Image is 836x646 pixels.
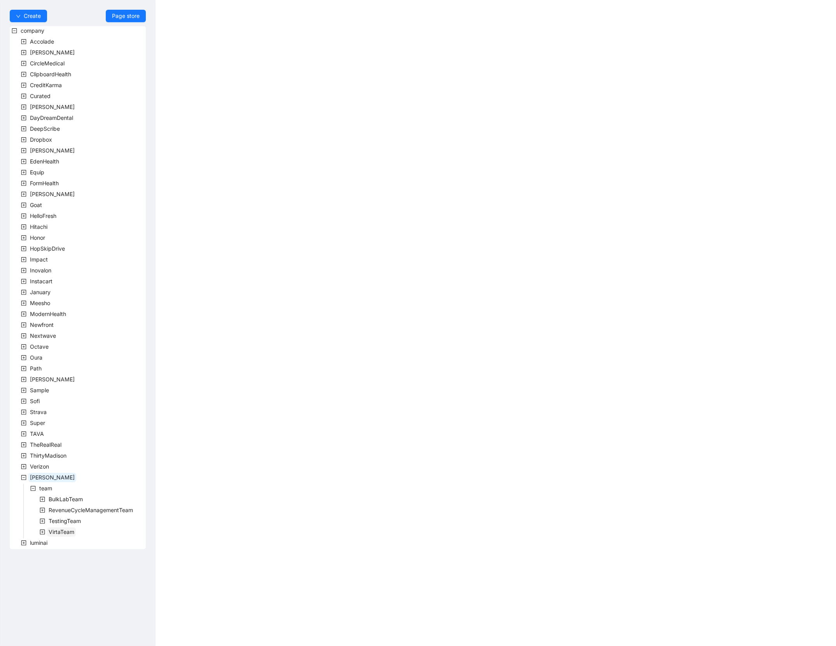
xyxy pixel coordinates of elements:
[30,321,54,328] span: Newfront
[21,137,26,142] span: plus-square
[21,344,26,349] span: plus-square
[30,300,50,306] span: Meesho
[21,388,26,393] span: plus-square
[28,397,41,406] span: Sofi
[30,430,44,437] span: TAVA
[30,245,65,252] span: HopSkipDrive
[30,486,36,491] span: minus-square
[21,398,26,404] span: plus-square
[28,309,68,319] span: ModernHealth
[28,200,44,210] span: Goat
[21,366,26,371] span: plus-square
[30,147,75,154] span: [PERSON_NAME]
[21,148,26,153] span: plus-square
[47,516,82,526] span: TestingTeam
[16,14,21,19] span: down
[28,222,49,232] span: Hitachi
[28,538,49,548] span: luminai
[21,279,26,284] span: plus-square
[30,278,52,284] span: Instacart
[21,420,26,426] span: plus-square
[30,365,42,372] span: Path
[21,27,44,34] span: company
[28,102,76,112] span: Darby
[28,146,76,155] span: Earnest
[21,540,26,546] span: plus-square
[21,464,26,469] span: plus-square
[30,93,51,99] span: Curated
[21,453,26,458] span: plus-square
[21,246,26,251] span: plus-square
[21,126,26,132] span: plus-square
[28,81,63,90] span: CreditKarma
[30,234,45,241] span: Honor
[28,124,61,133] span: DeepScribe
[28,91,52,101] span: Curated
[28,277,54,286] span: Instacart
[28,451,68,460] span: ThirtyMadison
[49,496,83,502] span: BulkLabTeam
[21,104,26,110] span: plus-square
[10,10,47,22] button: downCreate
[28,298,52,308] span: Meesho
[28,418,47,428] span: Super
[30,267,51,274] span: Inovalon
[30,82,62,88] span: CreditKarma
[30,289,51,295] span: January
[21,290,26,295] span: plus-square
[21,202,26,208] span: plus-square
[21,213,26,219] span: plus-square
[38,484,54,493] span: team
[30,420,45,426] span: Super
[28,342,50,351] span: Octave
[28,179,60,188] span: FormHealth
[21,191,26,197] span: plus-square
[21,311,26,317] span: plus-square
[30,104,75,110] span: [PERSON_NAME]
[21,93,26,99] span: plus-square
[40,507,45,513] span: plus-square
[112,12,140,20] span: Page store
[21,409,26,415] span: plus-square
[21,61,26,66] span: plus-square
[28,353,44,362] span: Oura
[21,431,26,437] span: plus-square
[40,497,45,502] span: plus-square
[30,256,48,263] span: Impact
[49,518,81,524] span: TestingTeam
[47,506,135,515] span: RevenueCycleManagementTeam
[49,528,74,535] span: VirtaTeam
[28,375,76,384] span: Rothman
[30,136,52,143] span: Dropbox
[30,60,65,67] span: CircleMedical
[30,191,75,197] span: [PERSON_NAME]
[28,70,73,79] span: ClipboardHealth
[21,475,26,480] span: minus-square
[30,212,56,219] span: HelloFresh
[30,49,75,56] span: [PERSON_NAME]
[21,170,26,175] span: plus-square
[30,180,59,186] span: FormHealth
[30,539,47,546] span: luminai
[30,125,60,132] span: DeepScribe
[30,398,40,404] span: Sofi
[28,364,43,373] span: Path
[28,288,52,297] span: January
[28,440,63,449] span: TheRealReal
[28,113,75,123] span: DayDreamDental
[12,28,17,33] span: minus-square
[21,224,26,230] span: plus-square
[28,266,53,275] span: Inovalon
[28,331,58,341] span: Nextwave
[28,190,76,199] span: Garner
[21,235,26,240] span: plus-square
[28,157,61,166] span: EdenHealth
[21,181,26,186] span: plus-square
[28,244,66,253] span: HopSkipDrive
[30,71,71,77] span: ClipboardHealth
[21,257,26,262] span: plus-square
[30,202,42,208] span: Goat
[28,320,55,330] span: Newfront
[30,343,49,350] span: Octave
[47,527,76,537] span: VirtaTeam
